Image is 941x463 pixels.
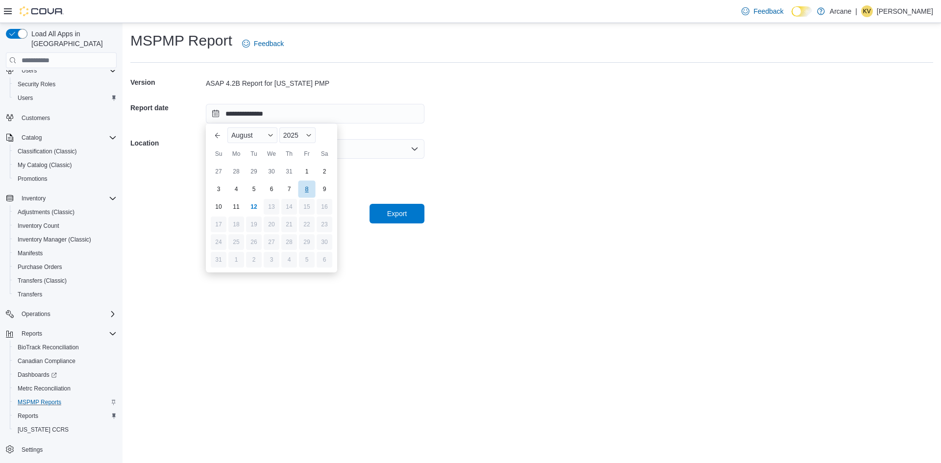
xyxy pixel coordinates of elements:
span: BioTrack Reconciliation [14,341,117,353]
button: My Catalog (Classic) [10,158,121,172]
div: day-15 [299,199,315,215]
span: Feedback [753,6,783,16]
button: BioTrack Reconciliation [10,341,121,354]
a: Inventory Count [14,220,63,232]
div: Button. Open the month selector. August is currently selected. [227,127,277,143]
div: day-28 [281,234,297,250]
button: [US_STATE] CCRS [10,423,121,437]
div: day-6 [264,181,279,197]
span: Transfers (Classic) [18,277,67,285]
span: Inventory Count [18,222,59,230]
a: Transfers [14,289,46,300]
a: Feedback [738,1,787,21]
span: Washington CCRS [14,424,117,436]
a: Security Roles [14,78,59,90]
div: day-23 [317,217,332,232]
div: day-14 [281,199,297,215]
a: Adjustments (Classic) [14,206,78,218]
span: Inventory Count [14,220,117,232]
span: Canadian Compliance [14,355,117,367]
div: day-17 [211,217,226,232]
span: Customers [22,114,50,122]
span: Metrc Reconciliation [18,385,71,392]
span: Operations [22,310,50,318]
button: Adjustments (Classic) [10,205,121,219]
div: Fr [299,146,315,162]
span: Users [18,94,33,102]
div: day-29 [299,234,315,250]
span: Users [18,65,117,76]
a: Customers [18,112,54,124]
a: BioTrack Reconciliation [14,341,83,353]
span: Adjustments (Classic) [14,206,117,218]
button: Settings [2,442,121,457]
div: Mo [228,146,244,162]
div: day-1 [299,164,315,179]
a: Purchase Orders [14,261,66,273]
div: day-1 [228,252,244,268]
span: Dashboards [18,371,57,379]
a: Promotions [14,173,51,185]
p: Arcane [830,5,851,17]
button: Transfers [10,288,121,301]
div: day-30 [317,234,332,250]
div: day-2 [246,252,262,268]
span: Promotions [18,175,48,183]
span: Classification (Classic) [18,147,77,155]
span: KV [863,5,871,17]
div: day-10 [211,199,226,215]
span: Export [387,209,407,219]
span: Security Roles [18,80,55,88]
div: day-31 [281,164,297,179]
span: Users [14,92,117,104]
div: day-2 [317,164,332,179]
a: Users [14,92,37,104]
div: Button. Open the year selector. 2025 is currently selected. [279,127,316,143]
button: Promotions [10,172,121,186]
button: Classification (Classic) [10,145,121,158]
span: Inventory Manager (Classic) [18,236,91,244]
img: Cova [20,6,64,16]
div: day-21 [281,217,297,232]
div: day-27 [211,164,226,179]
div: day-12 [246,199,262,215]
span: Transfers [18,291,42,298]
h5: Location [130,133,204,153]
div: day-11 [228,199,244,215]
span: 2025 [283,131,298,139]
button: Users [10,91,121,105]
span: Metrc Reconciliation [14,383,117,394]
div: day-9 [317,181,332,197]
span: [US_STATE] CCRS [18,426,69,434]
a: Settings [18,444,47,456]
button: Previous Month [210,127,225,143]
span: Promotions [14,173,117,185]
span: Load All Apps in [GEOGRAPHIC_DATA] [27,29,117,49]
div: Kanisha Vallier [861,5,873,17]
a: MSPMP Reports [14,396,65,408]
span: Catalog [18,132,117,144]
h5: Report date [130,98,204,118]
button: Users [18,65,41,76]
button: Users [2,64,121,77]
div: day-28 [228,164,244,179]
button: Inventory Count [10,219,121,233]
span: Settings [18,443,117,456]
a: Inventory Manager (Classic) [14,234,95,245]
a: Feedback [238,34,288,53]
div: day-27 [264,234,279,250]
button: Transfers (Classic) [10,274,121,288]
span: Feedback [254,39,284,49]
span: Purchase Orders [14,261,117,273]
div: day-8 [298,181,315,198]
span: Manifests [18,249,43,257]
span: Purchase Orders [18,263,62,271]
a: Canadian Compliance [14,355,79,367]
div: ASAP 4.2B Report for [US_STATE] PMP [206,78,424,88]
div: day-31 [211,252,226,268]
button: Purchase Orders [10,260,121,274]
span: Inventory Manager (Classic) [14,234,117,245]
button: Operations [2,307,121,321]
button: Metrc Reconciliation [10,382,121,395]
